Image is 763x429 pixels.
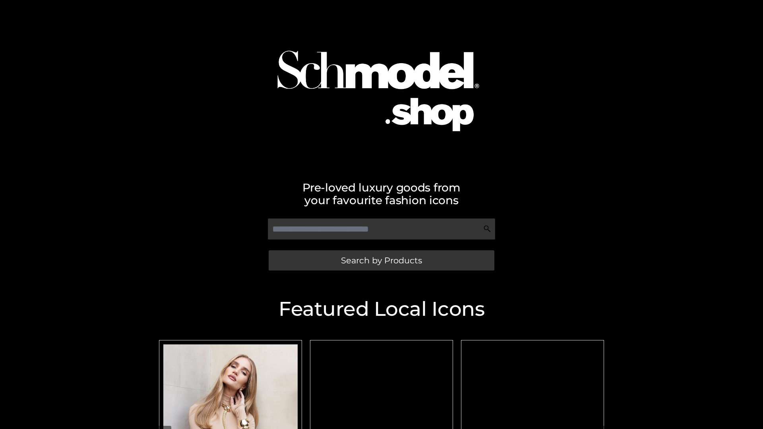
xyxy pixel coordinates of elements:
img: Search Icon [483,225,491,233]
h2: Pre-loved luxury goods from your favourite fashion icons [155,181,608,207]
h2: Featured Local Icons​ [155,299,608,319]
span: Search by Products [341,256,422,265]
a: Search by Products [269,250,494,271]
